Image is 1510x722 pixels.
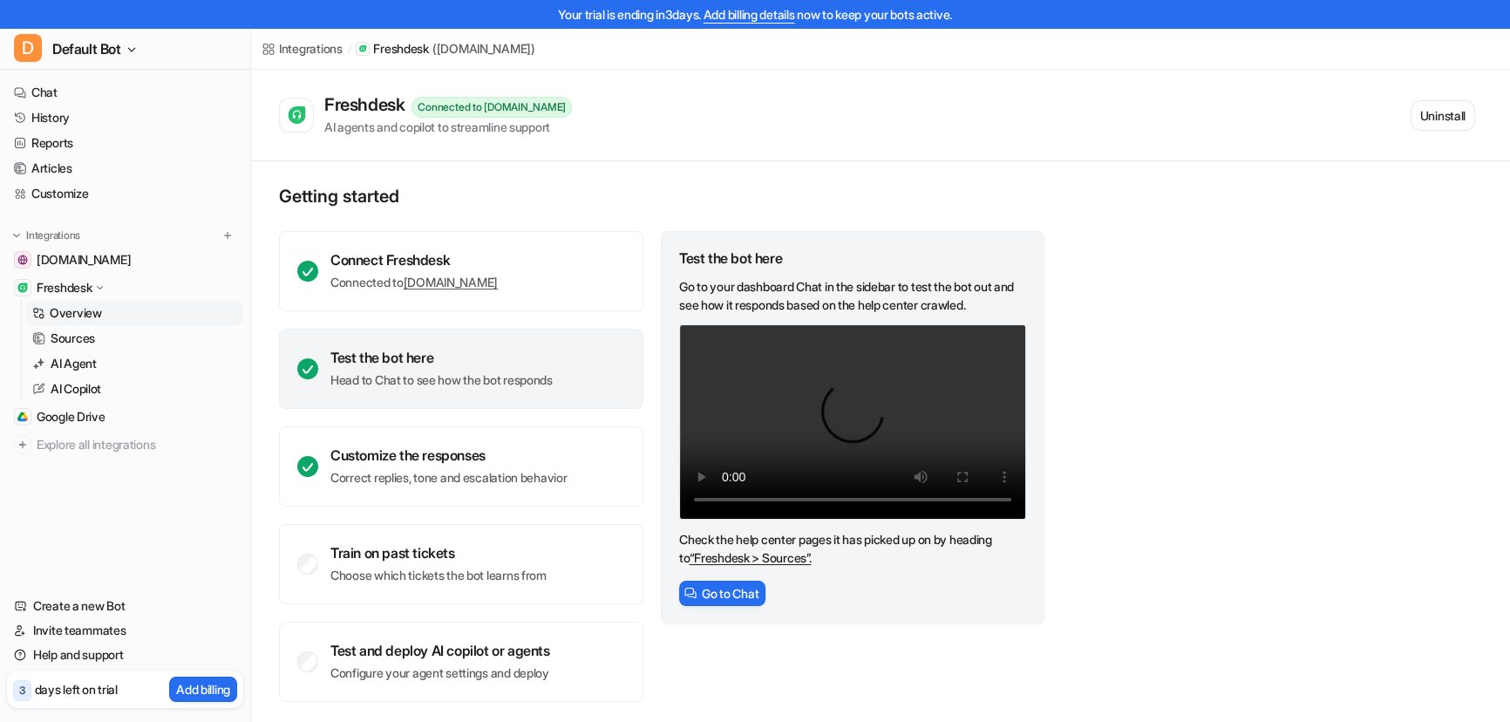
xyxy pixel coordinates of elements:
p: Connected to [330,274,498,291]
img: www.secretfoodtours.com [17,255,28,265]
p: Overview [50,304,102,322]
div: Connect Freshdesk [330,251,498,269]
img: expand menu [10,229,23,242]
a: Chat [7,80,243,105]
div: AI agents and copilot to streamline support [324,118,572,136]
a: Google DriveGoogle Drive [7,405,243,429]
a: www.secretfoodtours.com[DOMAIN_NAME] [7,248,243,272]
img: menu_add.svg [221,229,234,242]
img: explore all integrations [14,436,31,453]
div: Test and deploy AI copilot or agents [330,642,550,659]
p: days left on trial [35,680,118,698]
div: Freshdesk [324,94,412,115]
p: 3 [19,683,25,698]
img: Google Drive [17,412,28,422]
div: Test the bot here [679,249,1026,267]
a: Freshdesk([DOMAIN_NAME]) [356,40,534,58]
img: ChatIcon [684,587,697,599]
p: Add billing [176,680,230,698]
a: Articles [7,156,243,180]
a: History [7,106,243,130]
a: Customize [7,181,243,206]
img: Freshdesk [17,283,28,293]
p: Head to Chat to see how the bot responds [330,371,553,389]
div: Test the bot here [330,349,553,366]
p: Correct replies, tone and escalation behavior [330,469,567,487]
button: Go to Chat [679,581,765,606]
span: Default Bot [52,37,121,61]
p: Getting started [279,186,1046,207]
div: Customize the responses [330,446,567,464]
p: Configure your agent settings and deploy [330,664,550,682]
a: AI Copilot [25,377,243,401]
div: Train on past tickets [330,544,547,562]
a: Explore all integrations [7,433,243,457]
a: Help and support [7,643,243,667]
div: Connected to [DOMAIN_NAME] [412,97,572,118]
a: Integrations [262,39,343,58]
a: “Freshdesk > Sources”. [689,550,811,565]
p: Go to your dashboard Chat in the sidebar to test the bot out and see how it responds based on the... [679,277,1026,314]
p: Freshdesk [37,279,92,296]
p: Freshdesk [373,40,428,58]
span: / [348,41,351,57]
span: Google Drive [37,408,105,426]
p: AI Agent [51,355,97,372]
a: AI Agent [25,351,243,376]
span: D [14,34,42,62]
p: Check the help center pages it has picked up on by heading to [679,530,1026,567]
p: Integrations [26,228,80,242]
p: AI Copilot [51,380,101,398]
p: ( [DOMAIN_NAME] ) [432,40,535,58]
a: Sources [25,326,243,351]
div: Integrations [279,39,343,58]
button: Integrations [7,227,85,244]
p: Choose which tickets the bot learns from [330,567,547,584]
a: Overview [25,301,243,325]
video: Your browser does not support the video tag. [679,324,1026,520]
a: Invite teammates [7,618,243,643]
button: Add billing [169,677,237,702]
a: Reports [7,131,243,155]
button: Uninstall [1411,100,1475,131]
p: Sources [51,330,95,347]
a: [DOMAIN_NAME] [404,275,498,289]
a: Add billing details [704,7,795,22]
span: Explore all integrations [37,431,236,459]
a: Create a new Bot [7,594,243,618]
span: [DOMAIN_NAME] [37,251,131,269]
